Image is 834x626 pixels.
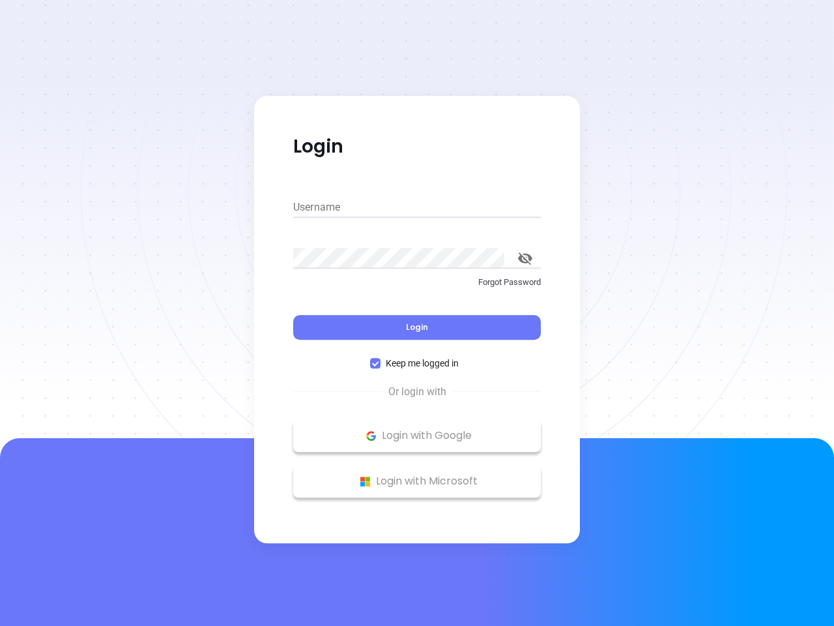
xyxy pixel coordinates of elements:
p: Forgot Password [293,276,541,289]
button: Google Logo Login with Google [293,419,541,452]
span: Login [406,321,428,333]
p: Login [293,135,541,158]
p: Login with Google [300,426,534,445]
p: Login with Microsoft [300,471,534,491]
button: Login [293,315,541,340]
span: Or login with [382,384,453,400]
img: Microsoft Logo [357,473,373,490]
a: Forgot Password [293,276,541,299]
img: Google Logo [363,428,379,444]
span: Keep me logged in [381,356,464,370]
button: toggle password visibility [510,243,541,274]
button: Microsoft Logo Login with Microsoft [293,465,541,498]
